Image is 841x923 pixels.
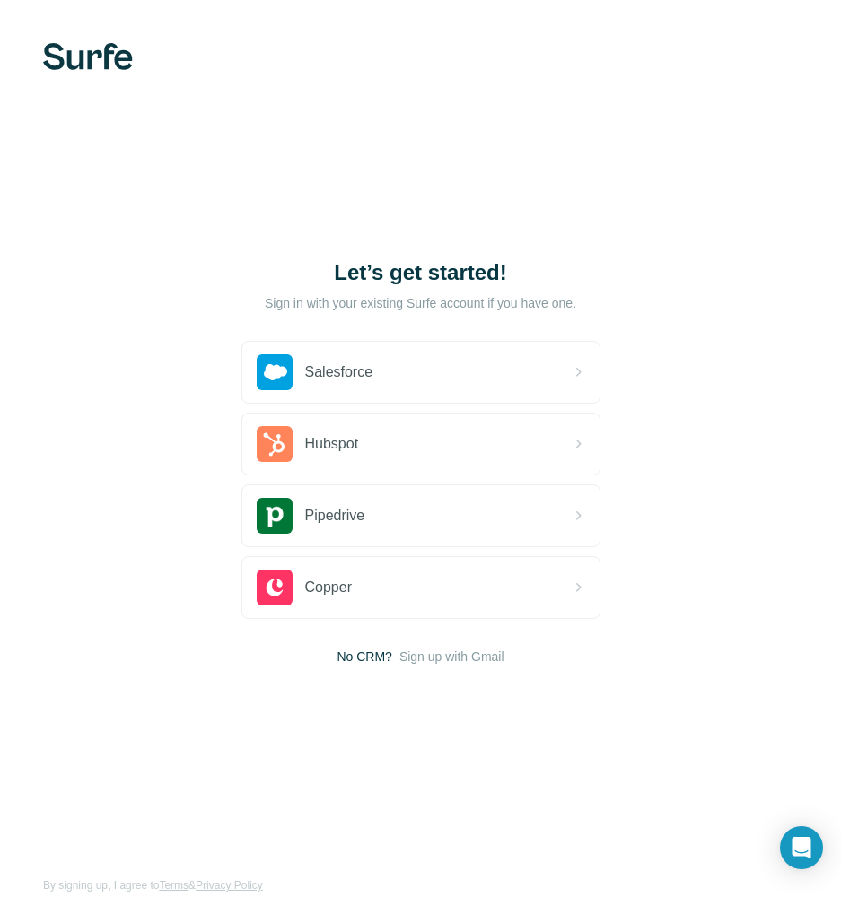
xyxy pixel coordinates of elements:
[241,258,600,287] h1: Let’s get started!
[257,426,293,462] img: hubspot's logo
[780,826,823,869] div: Open Intercom Messenger
[257,498,293,534] img: pipedrive's logo
[43,877,263,893] span: By signing up, I agree to &
[305,577,352,598] span: Copper
[305,505,365,527] span: Pipedrive
[399,648,504,666] button: Sign up with Gmail
[159,879,188,892] a: Terms
[196,879,263,892] a: Privacy Policy
[257,354,293,390] img: salesforce's logo
[257,570,293,605] img: copper's logo
[305,361,373,383] span: Salesforce
[43,43,133,70] img: Surfe's logo
[305,433,359,455] span: Hubspot
[337,648,391,666] span: No CRM?
[265,294,576,312] p: Sign in with your existing Surfe account if you have one.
